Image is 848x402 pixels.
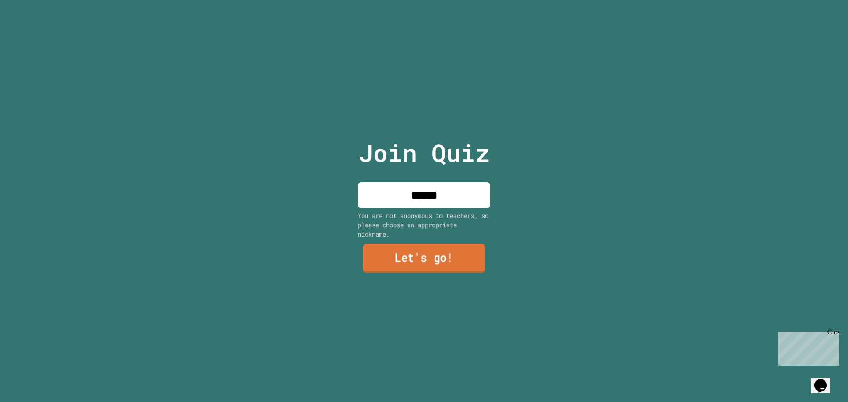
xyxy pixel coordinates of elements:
a: Let's go! [363,244,485,273]
iframe: chat widget [811,367,839,393]
p: Join Quiz [359,135,490,171]
div: You are not anonymous to teachers, so please choose an appropriate nickname. [358,211,490,239]
iframe: chat widget [775,328,839,366]
div: Chat with us now!Close [4,4,61,56]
